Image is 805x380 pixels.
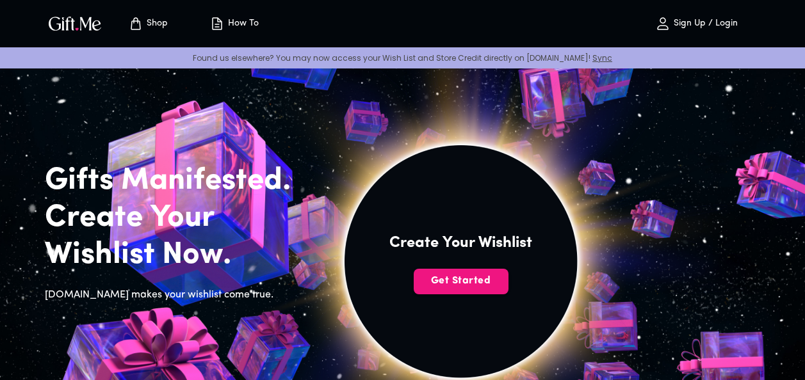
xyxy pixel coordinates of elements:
span: Get Started [414,274,508,288]
button: How To [199,3,269,44]
p: Sign Up / Login [671,19,738,29]
p: How To [225,19,259,29]
h2: Create Your [45,200,311,237]
h2: Wishlist Now. [45,237,311,274]
h4: Create Your Wishlist [389,233,532,253]
img: GiftMe Logo [46,14,104,33]
p: Found us elsewhere? You may now access your Wish List and Store Credit directly on [DOMAIN_NAME]! [10,52,795,63]
img: how-to.svg [209,16,225,31]
h2: Gifts Manifested. [45,162,311,200]
button: Store page [113,3,183,44]
button: GiftMe Logo [45,16,105,31]
p: Shop [143,19,168,29]
a: Sync [592,52,612,63]
button: Sign Up / Login [632,3,760,44]
h6: [DOMAIN_NAME] makes your wishlist come true. [45,287,311,303]
button: Get Started [414,269,508,294]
